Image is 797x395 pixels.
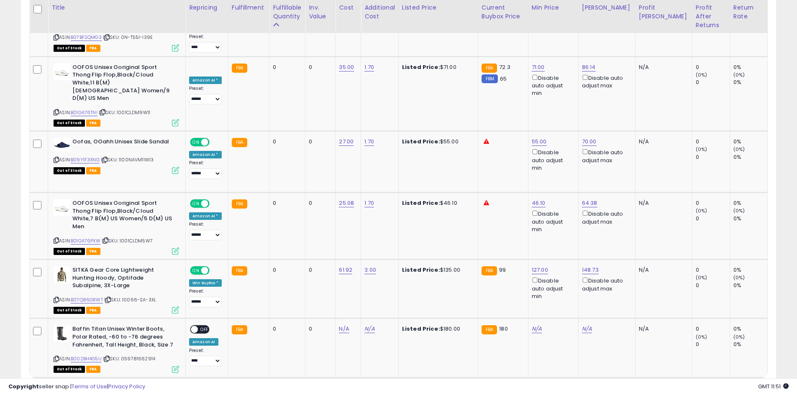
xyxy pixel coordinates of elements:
[696,3,726,30] div: Profit After Returns
[86,120,100,127] span: FBA
[72,382,107,390] a: Terms of Use
[402,325,440,333] b: Listed Price:
[309,325,329,333] div: 0
[104,296,156,303] span: | SKU: 10066-SA-3XL
[733,153,767,161] div: 0%
[733,215,767,222] div: 0%
[273,266,299,274] div: 0
[86,45,100,52] span: FBA
[733,341,767,348] div: 0%
[72,64,174,104] b: OOFOS Unisex Ooriginal Sport Thong Flip Flop,Black/Cloud White,11 B(M) [DEMOGRAPHIC_DATA] Women/9...
[309,199,329,207] div: 0
[696,138,730,145] div: 0
[532,199,546,207] a: 46.10
[582,325,592,333] a: N/A
[582,276,629,292] div: Disable auto adjust max
[532,148,572,172] div: Disable auto adjust min
[402,199,440,207] b: Listed Price:
[482,325,497,334] small: FBA
[309,64,329,71] div: 0
[582,148,629,164] div: Disable auto adjust max
[54,199,179,254] div: ASIN:
[639,266,686,274] div: N/A
[582,199,597,207] a: 64.38
[639,199,686,207] div: N/A
[733,266,767,274] div: 0%
[232,199,247,209] small: FBA
[71,34,102,41] a: B07BFSQMG3
[499,266,506,274] span: 99
[733,207,745,214] small: (0%)
[696,334,707,340] small: (0%)
[189,160,222,179] div: Preset:
[339,199,354,207] a: 25.08
[8,383,145,391] div: seller snap | |
[86,248,100,255] span: FBA
[71,355,102,362] a: B002BH4G5U
[499,325,507,333] span: 180
[191,267,201,274] span: ON
[54,248,85,255] span: All listings that are currently out of stock and unavailable for purchase on Amazon
[232,325,247,334] small: FBA
[54,45,85,52] span: All listings that are currently out of stock and unavailable for purchase on Amazon
[189,151,222,158] div: Amazon AI *
[71,296,103,303] a: B07Q86GRWT
[532,138,547,146] a: 55.00
[309,266,329,274] div: 0
[696,207,707,214] small: (0%)
[532,325,542,333] a: N/A
[402,266,472,274] div: $135.00
[232,138,247,147] small: FBA
[232,3,266,12] div: Fulfillment
[54,366,85,373] span: All listings that are currently out of stock and unavailable for purchase on Amazon
[8,382,39,390] strong: Copyright
[639,64,686,71] div: N/A
[582,209,629,225] div: Disable auto adjust max
[86,307,100,314] span: FBA
[54,199,70,216] img: 213ZcJD9iRL._SL40_.jpg
[101,156,154,163] span: | SKU: 1100NAVM11W13
[402,266,440,274] b: Listed Price:
[72,266,174,292] b: SITKA Gear Core Lightweight Hunting Hoody, Optifade Subalpine, 3X-Large
[309,3,332,21] div: Inv. value
[339,266,352,274] a: 61.92
[208,267,222,274] span: OFF
[71,109,97,116] a: B01GA76TNI
[733,199,767,207] div: 0%
[72,325,174,351] b: Baffin Titan Unisex Winter Boots, Polar Rated, -60 to -76 degrees Fahrenheit, Tall Height, Black,...
[54,325,70,342] img: 31NhJIQuJOL._SL40_.jpg
[189,86,222,104] div: Preset:
[103,355,155,362] span: | SKU: 059781662914
[733,64,767,71] div: 0%
[733,325,767,333] div: 0%
[189,76,222,84] div: Amazon AI *
[189,212,222,220] div: Amazon AI *
[696,341,730,348] div: 0
[733,3,764,21] div: Return Rate
[733,71,745,78] small: (0%)
[54,266,179,313] div: ASIN:
[696,266,730,274] div: 0
[189,34,222,53] div: Preset:
[532,3,575,12] div: Min Price
[482,266,497,275] small: FBA
[72,199,174,232] b: OOFOS Unisex Ooriginal Sport Thong Flip Flop,Black/Cloud White,7 B(M) US Women/5 D(M) US Men
[54,167,85,174] span: All listings that are currently out of stock and unavailable for purchase on Amazon
[103,34,153,41] span: | SKU: 0N-T55I-I39E
[582,3,632,12] div: [PERSON_NAME]
[402,325,472,333] div: $180.00
[532,276,572,300] div: Disable auto adjust min
[54,266,70,283] img: 41aBMzrSBDL._SL40_.jpg
[54,138,179,173] div: ASIN:
[198,326,211,333] span: OFF
[72,138,174,148] b: Oofas, OOahh Unisex Slide Sandal
[402,3,474,12] div: Listed Price
[339,138,354,146] a: 27.00
[232,64,247,73] small: FBA
[499,63,510,71] span: 72.3
[482,74,498,83] small: FBM
[54,64,179,125] div: ASIN:
[86,167,100,174] span: FBA
[54,12,179,51] div: ASIN:
[189,3,225,12] div: Repricing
